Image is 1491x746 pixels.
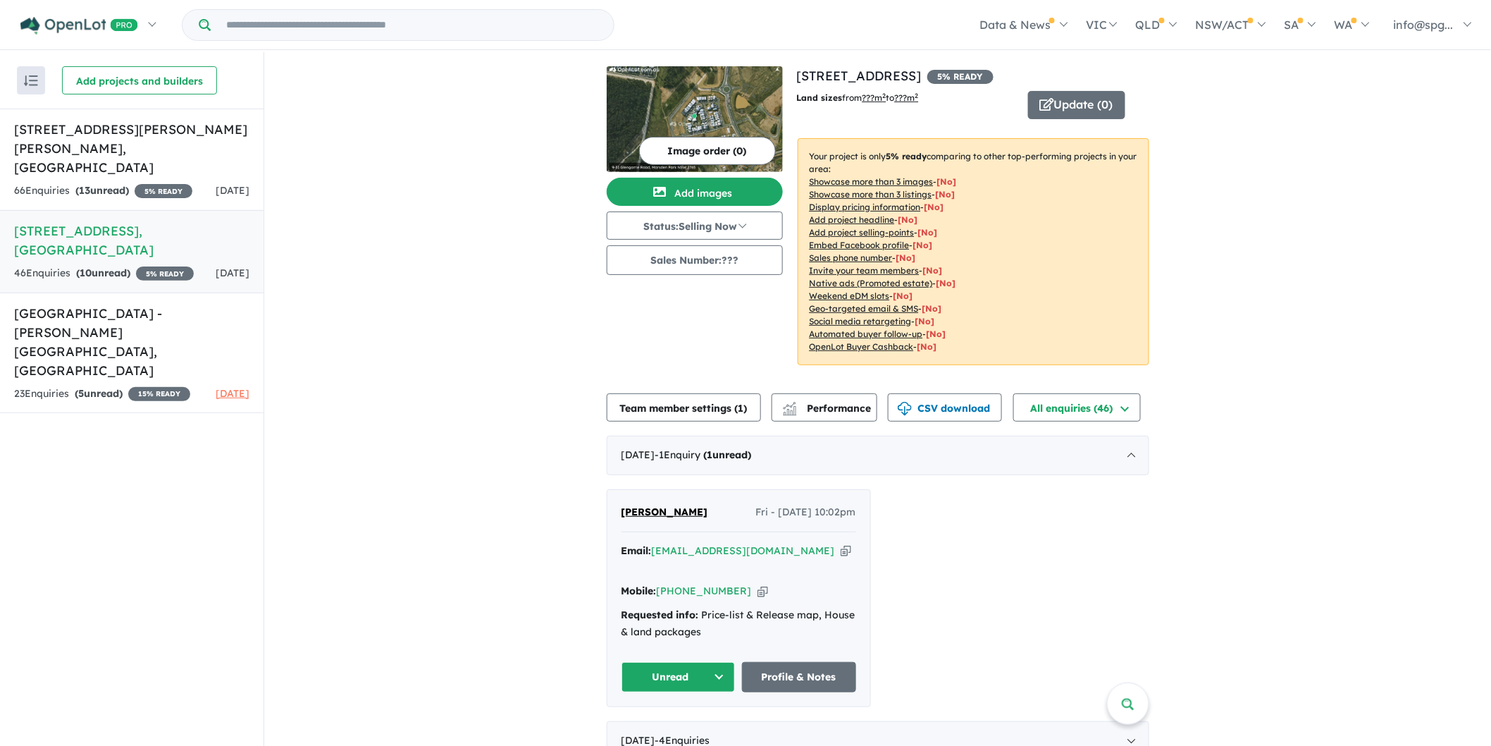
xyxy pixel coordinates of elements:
[704,448,752,461] strong: ( unread)
[79,184,90,197] span: 13
[214,10,611,40] input: Try estate name, suburb, builder or developer
[924,202,944,212] span: [ No ]
[922,303,942,314] span: [No]
[14,304,249,380] h5: [GEOGRAPHIC_DATA] - [PERSON_NAME][GEOGRAPHIC_DATA] , [GEOGRAPHIC_DATA]
[783,402,796,410] img: line-chart.svg
[20,17,138,35] img: Openlot PRO Logo White
[14,386,190,403] div: 23 Enquir ies
[923,265,943,276] span: [ No ]
[936,189,955,200] span: [ No ]
[898,402,912,416] img: download icon
[797,68,922,84] a: [STREET_ADDRESS]
[893,291,913,301] span: [No]
[62,66,217,94] button: Add projects and builders
[607,436,1149,475] div: [DATE]
[783,406,797,415] img: bar-chart.svg
[14,221,249,259] h5: [STREET_ADDRESS] , [GEOGRAPHIC_DATA]
[756,504,856,521] span: Fri - [DATE] 10:02pm
[810,291,890,301] u: Weekend eDM slots
[216,184,249,197] span: [DATE]
[810,189,932,200] u: Showcase more than 3 listings
[915,92,919,99] sup: 2
[607,178,783,206] button: Add images
[24,75,38,86] img: sort.svg
[621,662,736,692] button: Unread
[216,387,249,400] span: [DATE]
[76,267,130,279] strong: ( unread)
[707,448,713,461] span: 1
[607,245,783,275] button: Sales Number:???
[886,151,927,161] b: 5 % ready
[810,316,912,326] u: Social media retargeting
[841,544,851,558] button: Copy
[742,662,856,692] a: Profile & Notes
[657,585,752,597] a: [PHONE_NUMBER]
[918,227,938,238] span: [ No ]
[886,92,919,103] span: to
[135,184,192,198] span: 5 % READY
[128,387,190,401] span: 15 % READY
[888,393,1002,422] button: CSV download
[655,448,752,461] span: - 1 Enquir y
[810,240,910,250] u: Embed Facebook profile
[913,240,933,250] span: [ No ]
[883,92,886,99] sup: 2
[785,402,872,415] span: Performance
[810,227,915,238] u: Add project selling-points
[927,70,994,84] span: 5 % READY
[895,92,919,103] u: ???m
[862,92,886,103] u: ??? m
[14,265,194,282] div: 46 Enquir ies
[810,252,893,263] u: Sales phone number
[14,120,249,177] h5: [STREET_ADDRESS][PERSON_NAME][PERSON_NAME] , [GEOGRAPHIC_DATA]
[621,544,652,557] strong: Email:
[75,387,123,400] strong: ( unread)
[607,393,761,422] button: Team member settings (1)
[136,267,194,281] span: 5 % READY
[936,278,956,288] span: [No]
[621,609,699,621] strong: Requested info:
[78,387,84,400] span: 5
[216,267,249,279] span: [DATE]
[14,183,192,200] div: 66 Enquir ies
[927,329,946,339] span: [No]
[797,91,1017,105] p: from
[1028,91,1125,119] button: Update (0)
[797,92,843,103] b: Land sizes
[621,506,708,518] span: [PERSON_NAME]
[639,137,776,165] button: Image order (0)
[937,176,957,187] span: [ No ]
[621,585,657,597] strong: Mobile:
[896,252,916,263] span: [ No ]
[810,329,923,339] u: Automated buyer follow-up
[757,584,768,599] button: Copy
[621,504,708,521] a: [PERSON_NAME]
[915,316,935,326] span: [No]
[1394,18,1454,32] span: info@spg...
[621,607,856,641] div: Price-list & Release map, House & land packages
[810,202,921,212] u: Display pricing information
[652,544,835,557] a: [EMAIL_ADDRESS][DOMAIN_NAME]
[75,184,129,197] strong: ( unread)
[810,214,895,225] u: Add project headline
[1013,393,1141,422] button: All enquiries (46)
[798,138,1149,365] p: Your project is only comparing to other top-performing projects in your area: - - - - - - - - - -...
[810,341,914,352] u: OpenLot Buyer Cashback
[810,278,933,288] u: Native ads (Promoted estate)
[810,303,919,314] u: Geo-targeted email & SMS
[772,393,877,422] button: Performance
[898,214,918,225] span: [ No ]
[738,402,744,415] span: 1
[607,212,783,240] button: Status:Selling Now
[810,176,934,187] u: Showcase more than 3 images
[810,265,920,276] u: Invite your team members
[80,267,92,279] span: 10
[607,66,783,172] img: 9-51 Glengarrie Road - Marsden Park
[917,341,937,352] span: [No]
